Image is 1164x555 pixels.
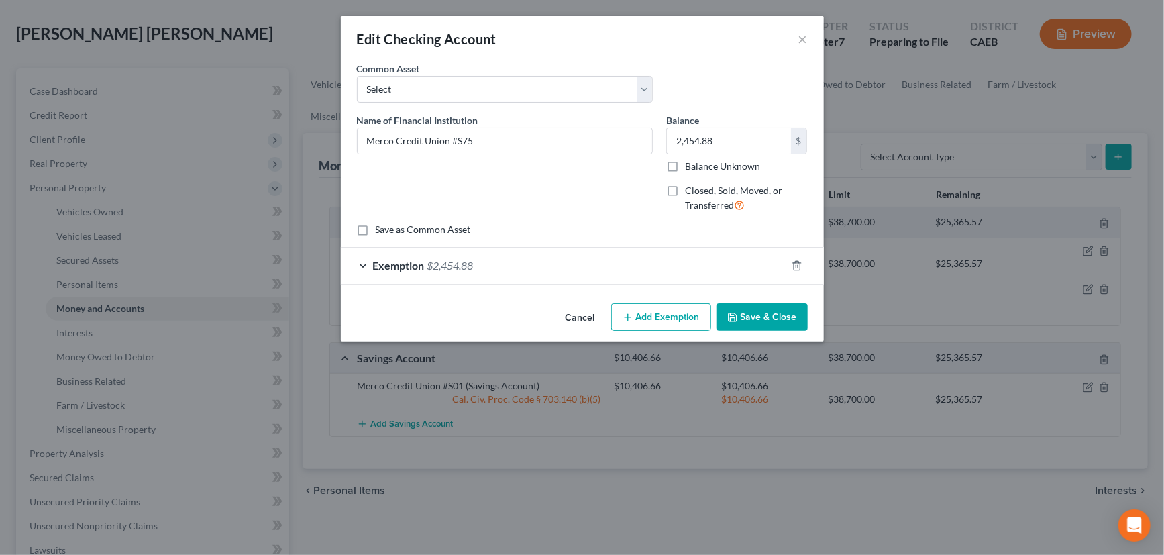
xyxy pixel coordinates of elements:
[373,259,425,272] span: Exemption
[717,303,808,332] button: Save & Close
[685,185,782,211] span: Closed, Sold, Moved, or Transferred
[358,128,652,154] input: Enter name...
[666,113,699,128] label: Balance
[798,31,808,47] button: ×
[376,223,471,236] label: Save as Common Asset
[357,62,420,76] label: Common Asset
[611,303,711,332] button: Add Exemption
[555,305,606,332] button: Cancel
[1118,509,1151,542] div: Open Intercom Messenger
[791,128,807,154] div: $
[667,128,791,154] input: 0.00
[427,259,474,272] span: $2,454.88
[357,115,478,126] span: Name of Financial Institution
[685,160,760,173] label: Balance Unknown
[357,30,496,48] div: Edit Checking Account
